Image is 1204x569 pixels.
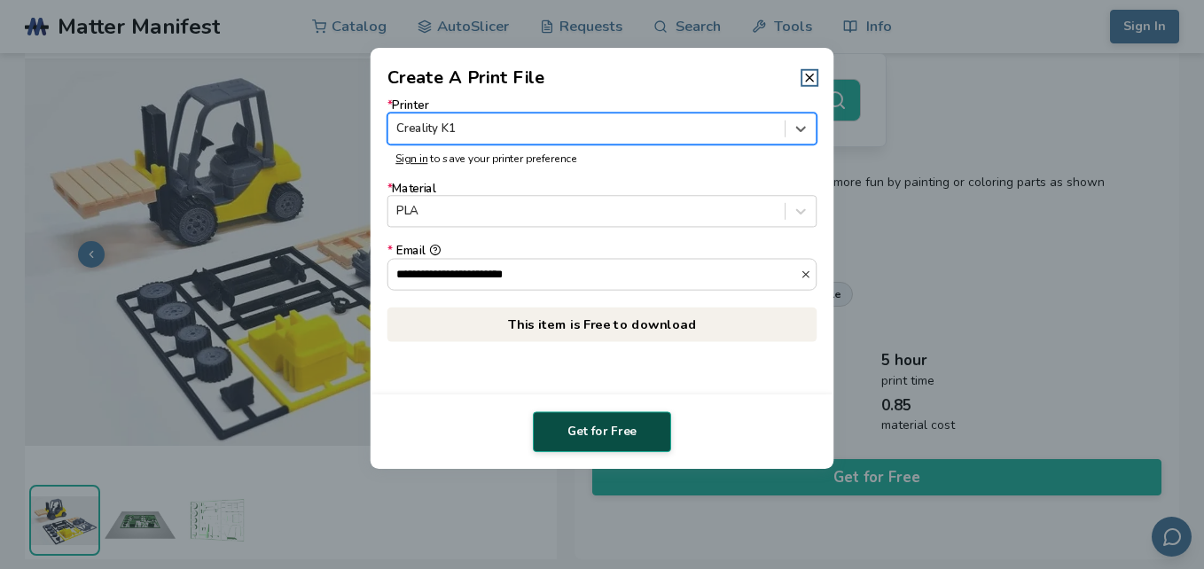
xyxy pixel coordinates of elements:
input: *Email [388,259,801,289]
p: This item is Free to download [387,307,817,341]
div: Email [387,245,817,258]
label: Printer [387,99,817,144]
p: to save your printer preference [395,153,809,166]
button: Get for Free [533,411,671,452]
label: Material [387,182,817,227]
input: *MaterialPLA [396,205,400,218]
a: Sign in [395,152,427,166]
button: *Email [800,269,816,280]
h2: Create A Print File [387,65,545,90]
button: *Email [429,245,441,256]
